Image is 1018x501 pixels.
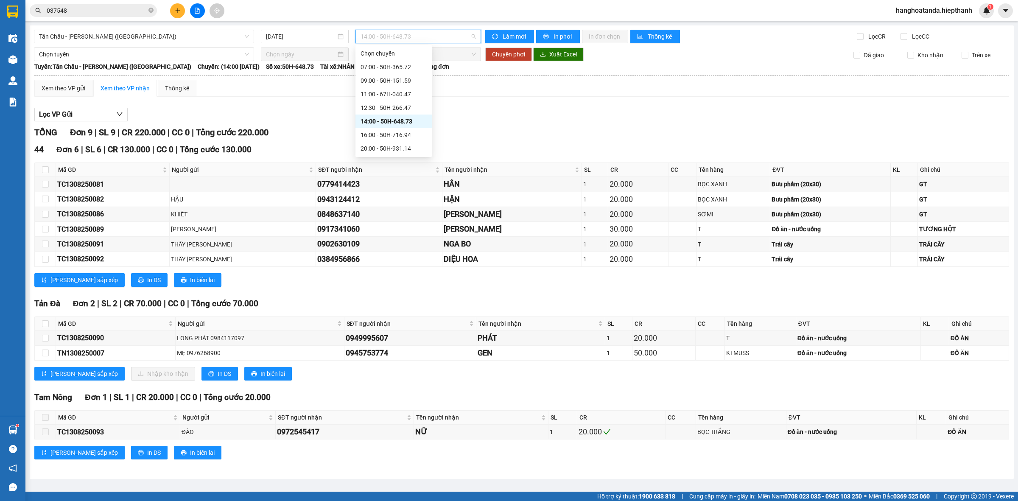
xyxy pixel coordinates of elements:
div: Chọn chuyến [355,47,432,60]
span: Tổng cước 70.000 [191,299,258,308]
span: printer [138,277,144,284]
span: SL 9 [99,127,115,137]
div: 20.000 [610,253,667,265]
span: CC 0 [157,145,173,154]
div: 11:00 - 67H-040.47 [361,90,427,99]
div: DIỆU HOA [444,253,580,265]
span: In biên lai [190,448,215,457]
span: | [81,145,83,154]
div: ĐÀO [182,427,274,437]
div: 07:00 - 50H-365.72 [361,62,427,72]
div: GT [919,179,1007,189]
div: TC1308250093 [57,427,179,437]
span: | [152,145,154,154]
div: TN1308250007 [57,348,174,358]
div: GEN [478,347,604,359]
span: | [117,127,120,137]
th: SL [548,411,577,425]
div: 1 [583,255,607,264]
span: Người gửi [178,319,335,328]
div: T [698,224,769,234]
td: TC1308250086 [56,207,170,222]
div: [PERSON_NAME] [444,223,580,235]
div: 1 [583,224,607,234]
b: Tuyến: Tân Châu - [PERSON_NAME] ([GEOGRAPHIC_DATA]) [34,63,191,70]
td: 0917341060 [316,222,442,237]
div: 0384956866 [317,253,441,265]
span: In biên lai [260,369,285,378]
span: sort-ascending [41,450,47,456]
button: printerIn DS [131,446,168,459]
div: BỌC XANH [698,195,769,204]
span: Số xe: 50H-648.73 [266,62,314,71]
span: Đơn 2 [73,299,95,308]
span: TỔNG [34,127,57,137]
span: printer [181,277,187,284]
div: 0943124412 [317,193,441,205]
button: syncLàm mới [485,30,534,43]
div: BỌC TRẮNG [697,427,785,437]
span: Loại xe: Limousine 34 phòng đơn [361,62,449,71]
td: DIỆU HOA [442,252,582,267]
button: printerIn phơi [536,30,580,43]
div: ĐỒ ĂN [951,333,1007,343]
span: Đơn 1 [85,392,107,402]
span: message [9,483,17,491]
div: Đồ ăn - nước uống [788,427,915,437]
img: solution-icon [8,98,17,106]
div: T [698,255,769,264]
img: logo-vxr [7,6,18,18]
span: Trên xe [968,50,994,60]
span: [PERSON_NAME] sắp xếp [50,369,118,378]
sup: 1 [987,4,993,10]
div: TC1308250092 [57,254,168,264]
span: Thống kê [648,32,673,41]
span: bar-chart [637,34,644,40]
img: warehouse-icon [8,76,17,85]
span: 14:00 - 50H-648.73 [361,30,476,43]
img: warehouse-icon [8,55,17,64]
div: MẸ 0976268900 [177,348,342,358]
span: down [116,111,123,118]
div: ĐỒ ĂN [948,427,1007,437]
span: CR 70.000 [124,299,162,308]
button: printerIn DS [201,367,238,381]
div: Thống kê [165,84,189,93]
td: 0779414423 [316,177,442,192]
div: 1 [583,240,607,249]
td: TN1308250007 [56,346,176,361]
div: SƠMI [698,210,769,219]
span: ⚪️ [864,495,867,498]
span: Mã GD [58,413,171,422]
th: CR [608,163,668,177]
div: 20.000 [610,208,667,220]
button: sort-ascending[PERSON_NAME] sắp xếp [34,367,125,381]
div: 1 [583,210,607,219]
span: In biên lai [190,275,215,285]
td: THÚY ĐÌNH [442,222,582,237]
span: Mã GD [58,319,167,328]
div: Bưu phẩm (20x30) [772,195,889,204]
div: HẬN [444,193,580,205]
div: PHÁT [478,332,604,344]
span: Xuất Excel [549,50,577,59]
span: Đơn 9 [70,127,92,137]
td: TC1308250090 [56,331,176,346]
div: [PERSON_NAME] [444,208,580,220]
span: sort-ascending [41,371,47,378]
th: SL [582,163,608,177]
span: Lọc CR [865,32,887,41]
span: notification [9,464,17,472]
td: TC1308250082 [56,192,170,207]
div: 20.000 [579,426,664,438]
div: ĐỒ ĂN [951,348,1007,358]
button: Lọc VP Gửi [34,108,128,121]
span: search [35,8,41,14]
button: bar-chartThống kê [630,30,680,43]
span: | [164,299,166,308]
div: 12:30 - 50H-266.47 [361,103,427,112]
span: SL 6 [85,145,101,154]
div: 20:00 - 50H-931.14 [361,144,427,153]
th: Ghi chú [918,163,1009,177]
th: CC [666,411,696,425]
